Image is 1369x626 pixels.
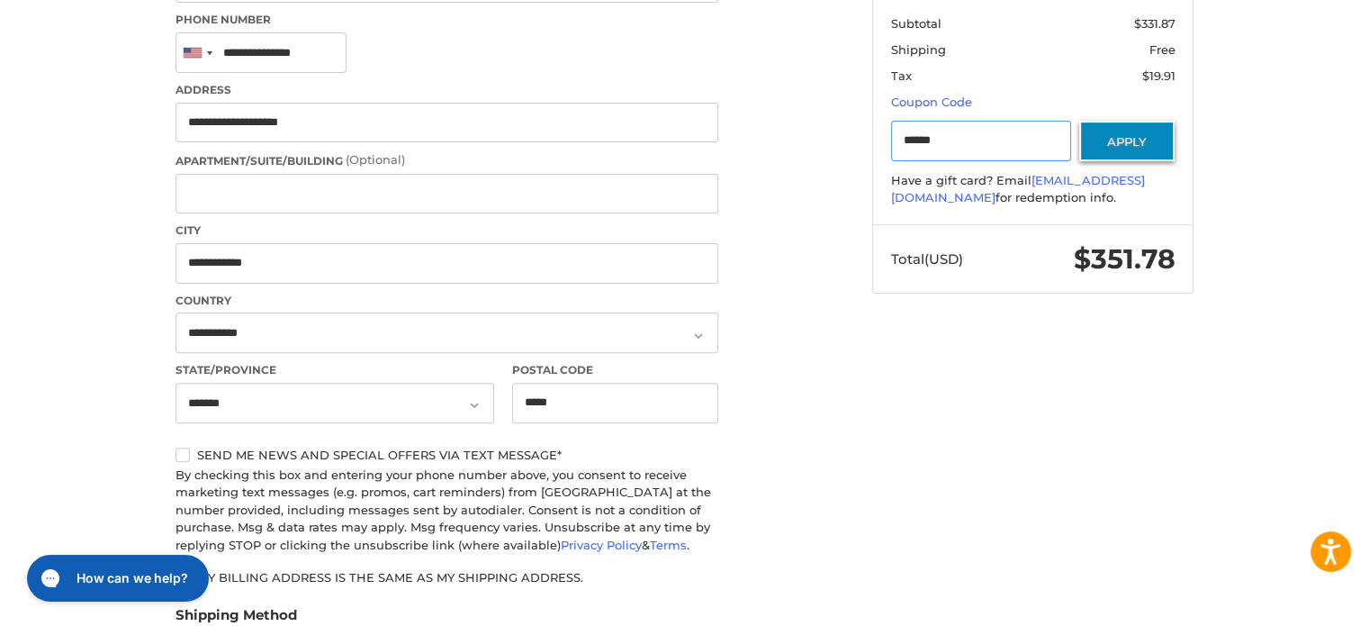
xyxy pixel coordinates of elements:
span: $331.87 [1134,16,1175,31]
label: Phone Number [176,12,718,28]
label: Postal Code [512,362,719,378]
span: Tax [891,68,912,83]
label: Apartment/Suite/Building [176,151,718,169]
input: Gift Certificate or Coupon Code [891,121,1071,161]
div: Have a gift card? Email for redemption info. [891,172,1175,207]
span: Total (USD) [891,250,963,268]
span: $19.91 [1142,68,1175,83]
a: Terms [650,538,687,552]
iframe: Gorgias live chat messenger [18,549,213,608]
button: Apply [1079,121,1175,161]
label: City [176,222,718,239]
label: Country [176,293,718,309]
span: Subtotal [891,16,941,31]
span: $351.78 [1074,242,1175,276]
label: State/Province [176,362,494,378]
label: My billing address is the same as my shipping address. [176,570,718,585]
label: Send me news and special offers via text message* [176,448,718,462]
label: Address [176,82,718,98]
span: Shipping [891,42,946,57]
span: Free [1149,42,1175,57]
div: United States: +1 [176,33,218,72]
div: By checking this box and entering your phone number above, you consent to receive marketing text ... [176,467,718,555]
a: Privacy Policy [561,538,642,552]
small: (Optional) [346,152,405,167]
a: Coupon Code [891,95,972,109]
